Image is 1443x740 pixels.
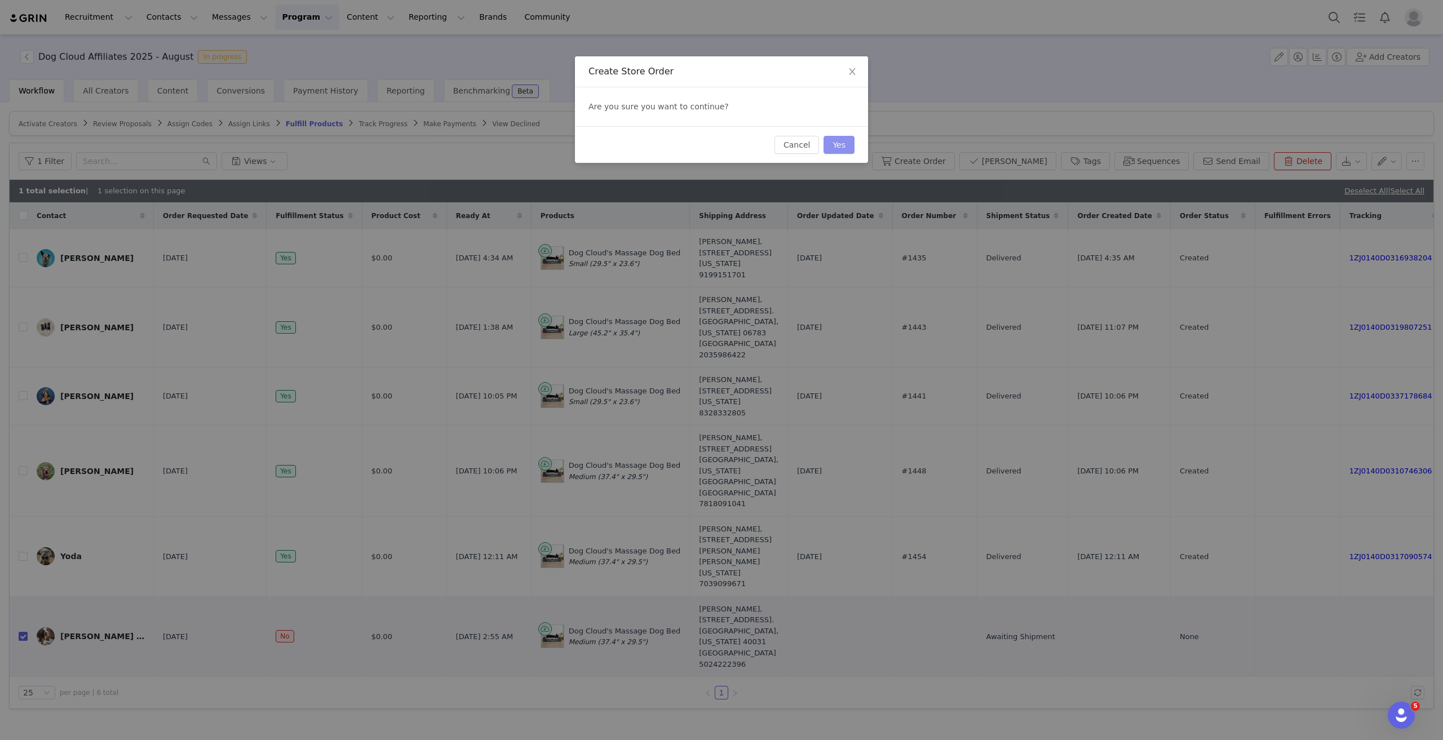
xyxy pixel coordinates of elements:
button: Yes [824,136,855,154]
i: icon: close [848,67,857,76]
button: Cancel [774,136,819,154]
iframe: Intercom live chat [1388,702,1415,729]
div: Create Store Order [588,65,855,78]
div: Are you sure you want to continue? [575,87,868,126]
button: Close [836,56,868,88]
span: 5 [1411,702,1420,711]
